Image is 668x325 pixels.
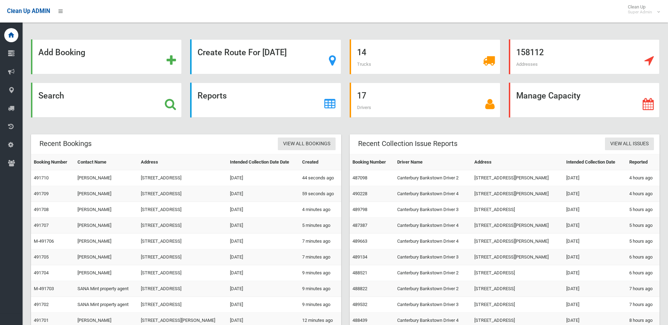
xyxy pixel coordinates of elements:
[472,249,563,265] td: [STREET_ADDRESS][PERSON_NAME]
[626,249,660,265] td: 6 hours ago
[299,218,341,234] td: 5 minutes ago
[626,234,660,249] td: 5 hours ago
[299,170,341,186] td: 44 seconds ago
[227,202,299,218] td: [DATE]
[352,286,367,291] a: 488822
[350,137,466,151] header: Recent Collection Issue Reports
[34,207,49,212] a: 491708
[472,218,563,234] td: [STREET_ADDRESS][PERSON_NAME]
[227,234,299,249] td: [DATE]
[350,39,500,74] a: 14 Trucks
[34,175,49,180] a: 491710
[563,218,626,234] td: [DATE]
[227,218,299,234] td: [DATE]
[350,154,395,170] th: Booking Number
[563,281,626,297] td: [DATE]
[75,297,138,313] td: SANA Mint property agent
[299,265,341,281] td: 9 minutes ago
[198,91,227,101] strong: Reports
[516,91,580,101] strong: Manage Capacity
[509,39,660,74] a: 158112 Addresses
[357,91,366,101] strong: 17
[299,297,341,313] td: 9 minutes ago
[138,218,227,234] td: [STREET_ADDRESS]
[563,265,626,281] td: [DATE]
[357,62,371,67] span: Trucks
[7,8,50,14] span: Clean Up ADMIN
[352,191,367,196] a: 490228
[75,202,138,218] td: [PERSON_NAME]
[626,218,660,234] td: 5 hours ago
[472,170,563,186] td: [STREET_ADDRESS][PERSON_NAME]
[472,281,563,297] td: [STREET_ADDRESS]
[563,249,626,265] td: [DATE]
[472,202,563,218] td: [STREET_ADDRESS]
[472,265,563,281] td: [STREET_ADDRESS]
[516,62,538,67] span: Addresses
[31,83,182,117] a: Search
[350,83,500,117] a: 17 Drivers
[299,281,341,297] td: 9 minutes ago
[563,297,626,313] td: [DATE]
[394,186,472,202] td: Canterbury Bankstown Driver 4
[605,138,654,151] a: View All Issues
[34,270,49,275] a: 491704
[394,218,472,234] td: Canterbury Bankstown Driver 4
[34,254,49,260] a: 491705
[31,39,182,74] a: Add Booking
[198,47,287,57] strong: Create Route For [DATE]
[394,202,472,218] td: Canterbury Bankstown Driver 3
[394,297,472,313] td: Canterbury Bankstown Driver 3
[626,297,660,313] td: 7 hours ago
[227,154,299,170] th: Intended Collection Date Date
[472,297,563,313] td: [STREET_ADDRESS]
[352,318,367,323] a: 488439
[352,207,367,212] a: 489798
[38,91,64,101] strong: Search
[227,281,299,297] td: [DATE]
[31,137,100,151] header: Recent Bookings
[394,170,472,186] td: Canterbury Bankstown Driver 2
[227,297,299,313] td: [DATE]
[190,39,341,74] a: Create Route For [DATE]
[352,302,367,307] a: 489532
[624,4,659,15] span: Clean Up
[472,154,563,170] th: Address
[352,175,367,180] a: 487098
[227,170,299,186] td: [DATE]
[138,202,227,218] td: [STREET_ADDRESS]
[34,286,54,291] a: M-491703
[472,234,563,249] td: [STREET_ADDRESS][PERSON_NAME]
[34,223,49,228] a: 491707
[394,234,472,249] td: Canterbury Bankstown Driver 4
[138,186,227,202] td: [STREET_ADDRESS]
[138,154,227,170] th: Address
[227,186,299,202] td: [DATE]
[563,154,626,170] th: Intended Collection Date
[75,234,138,249] td: [PERSON_NAME]
[75,170,138,186] td: [PERSON_NAME]
[563,202,626,218] td: [DATE]
[34,318,49,323] a: 491701
[626,154,660,170] th: Reported
[394,281,472,297] td: Canterbury Bankstown Driver 2
[563,186,626,202] td: [DATE]
[75,218,138,234] td: [PERSON_NAME]
[626,186,660,202] td: 4 hours ago
[227,249,299,265] td: [DATE]
[227,265,299,281] td: [DATE]
[31,154,75,170] th: Booking Number
[138,234,227,249] td: [STREET_ADDRESS]
[509,83,660,117] a: Manage Capacity
[138,297,227,313] td: [STREET_ADDRESS]
[626,281,660,297] td: 7 hours ago
[75,186,138,202] td: [PERSON_NAME]
[626,202,660,218] td: 5 hours ago
[299,186,341,202] td: 59 seconds ago
[75,154,138,170] th: Contact Name
[628,9,652,15] small: Super Admin
[38,47,85,57] strong: Add Booking
[299,249,341,265] td: 7 minutes ago
[626,170,660,186] td: 4 hours ago
[299,154,341,170] th: Created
